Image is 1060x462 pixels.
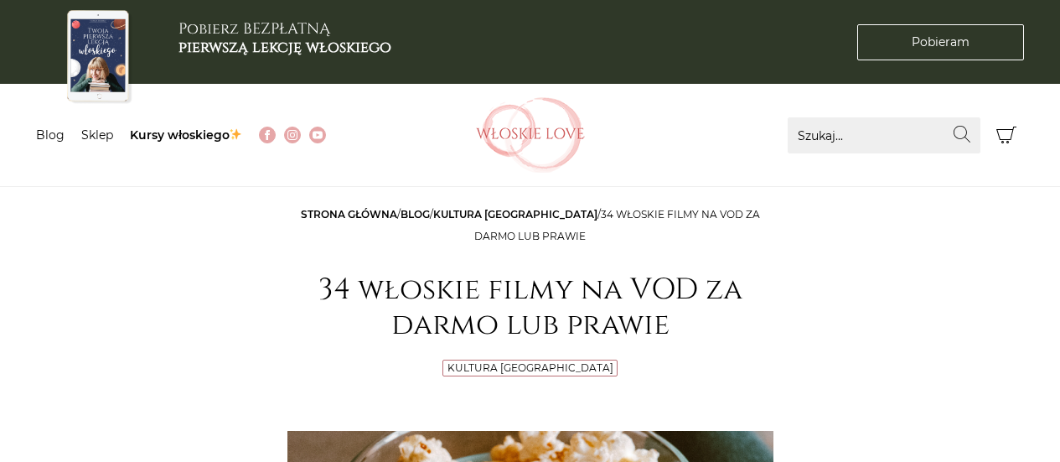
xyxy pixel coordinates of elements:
[301,208,760,242] span: / / /
[287,273,773,343] h1: 34 włoskie filmy na VOD za darmo lub prawie
[433,208,597,221] a: Kultura [GEOGRAPHIC_DATA]
[178,37,391,58] b: pierwszą lekcję włoskiego
[447,361,613,374] a: Kultura [GEOGRAPHIC_DATA]
[476,97,585,173] img: Włoskielove
[178,20,391,56] h3: Pobierz BEZPŁATNĄ
[912,34,970,51] span: Pobieram
[230,128,241,140] img: ✨
[130,127,243,143] a: Kursy włoskiego
[36,127,65,143] a: Blog
[788,117,980,153] input: Szukaj...
[989,117,1025,153] button: Koszyk
[81,127,113,143] a: Sklep
[301,208,397,221] a: Strona główna
[857,24,1024,60] a: Pobieram
[401,208,430,221] a: Blog
[474,208,760,242] span: 34 włoskie filmy na VOD za darmo lub prawie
